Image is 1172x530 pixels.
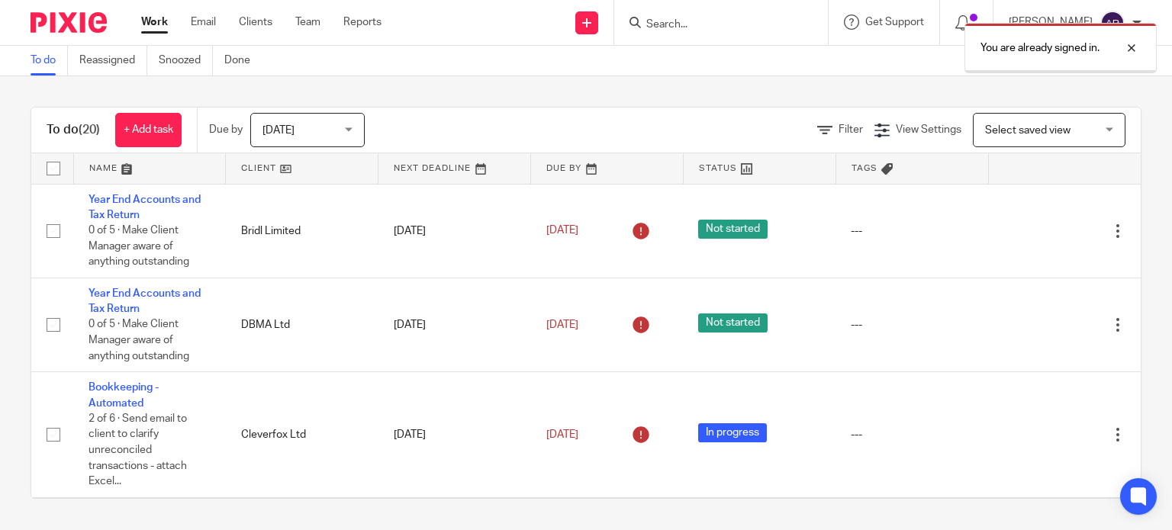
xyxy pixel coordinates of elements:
[896,124,961,135] span: View Settings
[295,14,320,30] a: Team
[343,14,382,30] a: Reports
[378,184,531,278] td: [DATE]
[226,278,378,371] td: DBMA Ltd
[89,320,189,361] span: 0 of 5 · Make Client Manager aware of anything outstanding
[89,225,189,267] span: 0 of 5 · Make Client Manager aware of anything outstanding
[546,225,578,236] span: [DATE]
[47,122,100,138] h1: To do
[839,124,863,135] span: Filter
[89,382,159,408] a: Bookkeeping - Automated
[31,46,68,75] a: To do
[698,313,768,332] span: Not started
[159,46,213,75] a: Snoozed
[89,413,187,487] span: 2 of 6 · Send email to client to clarify unreconciled transactions - attach Excel...
[851,427,973,442] div: ---
[546,320,578,330] span: [DATE]
[378,278,531,371] td: [DATE]
[851,317,973,332] div: ---
[985,125,1071,136] span: Select saved view
[226,372,378,498] td: Cleverfox Ltd
[209,122,243,137] p: Due by
[546,429,578,440] span: [DATE]
[141,14,168,30] a: Work
[698,423,767,442] span: In progress
[226,184,378,278] td: Bridl Limited
[191,14,216,30] a: Email
[852,164,877,172] span: Tags
[89,288,201,314] a: Year End Accounts and Tax Return
[378,372,531,498] td: [DATE]
[239,14,272,30] a: Clients
[115,113,182,147] a: + Add task
[1100,11,1125,35] img: svg%3E
[698,220,768,239] span: Not started
[851,223,973,239] div: ---
[31,12,107,33] img: Pixie
[89,194,201,220] a: Year End Accounts and Tax Return
[79,46,147,75] a: Reassigned
[224,46,262,75] a: Done
[980,40,1100,56] p: You are already signed in.
[262,125,295,136] span: [DATE]
[79,124,100,136] span: (20)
